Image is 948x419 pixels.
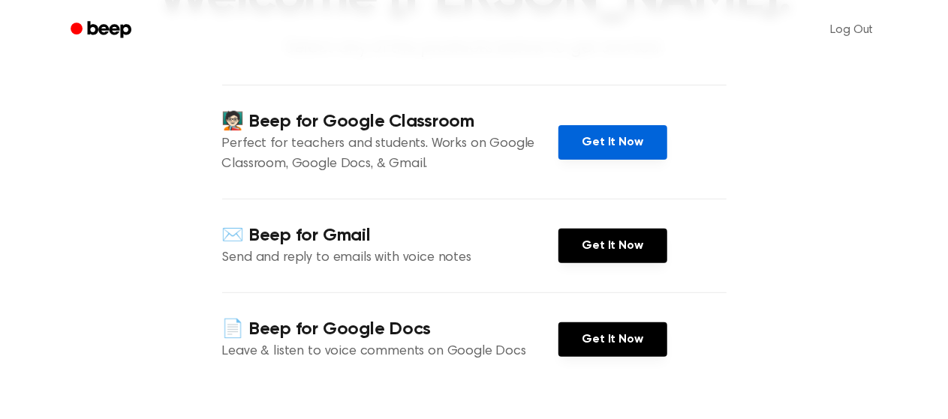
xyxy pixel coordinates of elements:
[558,322,667,357] a: Get It Now
[558,229,667,263] a: Get It Now
[222,317,558,342] h4: 📄 Beep for Google Docs
[222,134,558,175] p: Perfect for teachers and students. Works on Google Classroom, Google Docs, & Gmail.
[222,342,558,362] p: Leave & listen to voice comments on Google Docs
[222,109,558,134] h4: 🧑🏻‍🏫 Beep for Google Classroom
[816,12,889,48] a: Log Out
[558,125,667,160] a: Get It Now
[60,16,145,45] a: Beep
[222,223,558,248] h4: ✉️ Beep for Gmail
[222,248,558,268] p: Send and reply to emails with voice notes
